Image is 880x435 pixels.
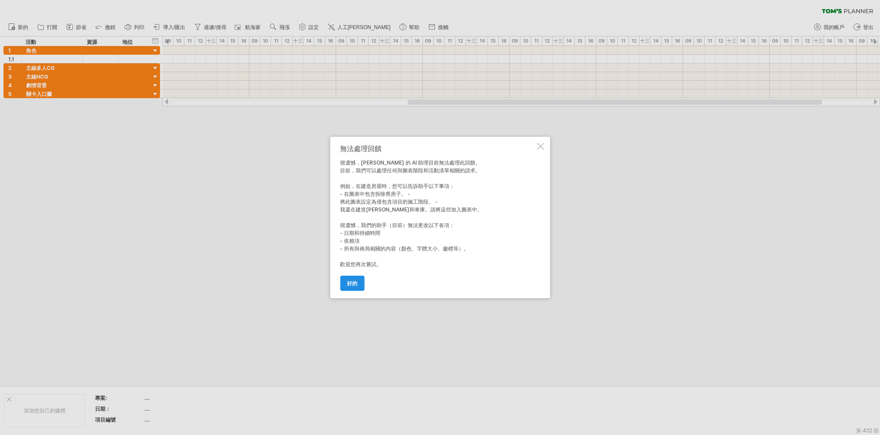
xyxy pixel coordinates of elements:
[340,276,364,291] a: 好的
[340,222,455,228] font: 很遺憾，我們的助手（目前）無法更改以下各項：
[340,245,469,252] font: - 所有與佈局相關的內容（顏色、字體大小、徽標等）。
[340,230,380,236] font: - 日期和持續時間
[340,144,382,153] font: 無法處理回饋
[340,159,481,166] font: 很遺憾，[PERSON_NAME] 的 AI 助理目前無法處理此回饋。
[340,191,410,197] font: - 在圖表中包含拆除舊房子。 -
[340,183,455,189] font: 例如，在建造房屋時，您可以告訴助手以下事項：
[340,198,438,205] font: 將此圖表設定為僅包含項目的施工階段。 -
[340,237,360,244] font: - 依賴項
[340,167,481,174] font: 目前，我們可以處理任何與圖表階段和活動清單相關的請求。
[340,206,482,213] font: 我還在建造[PERSON_NAME]和車庫。請將這些加入圖表中。
[347,280,357,287] font: 好的
[340,261,382,267] font: 歡迎您再次嘗試。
